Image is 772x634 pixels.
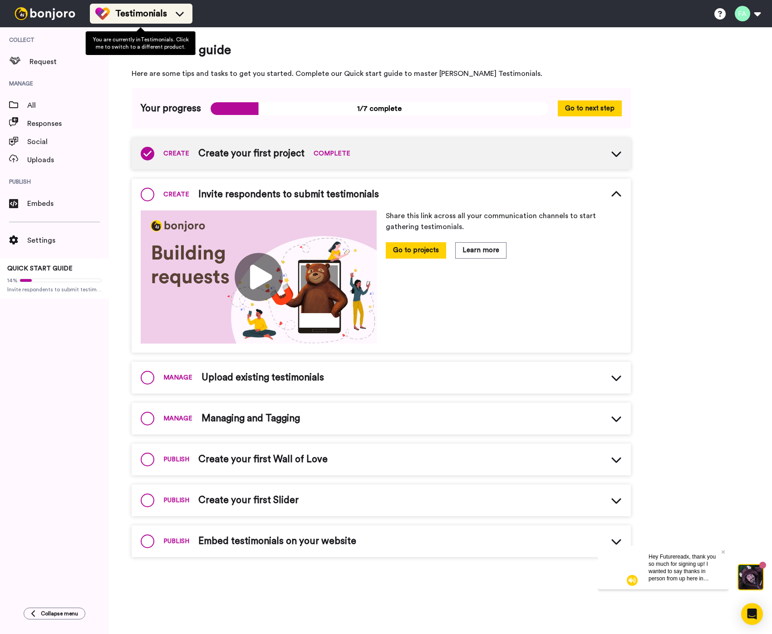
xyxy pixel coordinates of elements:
[7,277,18,284] span: 14%
[27,155,109,165] span: Uploads
[386,210,622,232] p: Share this link across all your communication channels to start gathering testimonials.
[115,7,167,20] span: Testimonials
[93,37,188,50] span: You are currently in Testimonials . Click me to switch to a different product.
[95,6,110,21] img: tm-color.svg
[27,118,109,129] span: Responses
[210,102,549,115] span: 1/7 complete
[163,414,192,423] span: MANAGE
[163,496,189,505] span: PUBLISH
[163,149,189,158] span: CREATE
[132,41,631,59] span: Quick start guide
[163,455,189,464] span: PUBLISH
[30,56,109,67] span: Request
[741,603,763,625] div: Open Intercom Messenger
[198,453,328,466] span: Create your first Wall of Love
[198,534,356,548] span: Embed testimonials on your website
[163,373,192,382] span: MANAGE
[29,29,40,40] img: mute-white.svg
[7,286,102,293] span: Invite respondents to submit testimonials
[202,371,324,384] span: Upload existing testimonials
[163,537,189,546] span: PUBLISH
[132,68,631,79] span: Here are some tips and tasks to get you started. Complete our Quick start guide to master [PERSON...
[198,188,379,201] span: Invite respondents to submit testimonials
[141,102,201,115] span: Your progress
[198,147,305,160] span: Create your first project
[1,2,25,26] img: c638375f-eacb-431c-9714-bd8d08f708a7-1584310529.jpg
[27,198,109,209] span: Embeds
[386,242,446,258] button: Go to projects
[141,210,377,344] img: 341228e223531fa0c85853fd068f9874.jpg
[41,610,78,617] span: Collapse menu
[27,235,109,246] span: Settings
[455,242,506,258] button: Learn more
[11,7,79,20] img: bj-logo-header-white.svg
[198,494,299,507] span: Create your first Slider
[7,265,73,272] span: QUICK START GUIDE
[202,412,300,425] span: Managing and Tagging
[314,149,350,158] span: COMPLETE
[51,8,119,72] span: Hey Futurereadx, thank you so much for signing up! I wanted to say thanks in person from up here ...
[163,190,189,199] span: CREATE
[27,136,109,147] span: Social
[27,100,109,111] span: All
[558,100,622,116] button: Go to next step
[24,608,85,619] button: Collapse menu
